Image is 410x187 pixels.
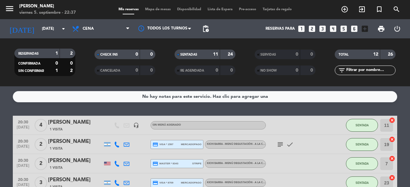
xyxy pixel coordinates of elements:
strong: 26 [388,52,394,57]
div: [PERSON_NAME] [48,118,102,127]
span: SENTADAS [180,53,197,56]
i: looks_6 [350,25,358,33]
strong: 1 [55,51,58,56]
div: LOG OUT [389,19,405,38]
i: cancel [389,136,395,143]
strong: 0 [150,52,154,57]
span: Mapa de mesas [142,8,174,11]
i: looks_3 [318,25,327,33]
strong: 2 [70,51,74,56]
i: power_settings_new [393,25,401,33]
strong: 0 [310,68,314,73]
span: 20:30 [15,175,31,183]
span: 4 [35,119,47,132]
strong: 0 [135,68,138,73]
span: Kichi Barra - Menú degustación - A la carta [207,162,269,165]
strong: 0 [230,68,234,73]
span: 1 Visita [50,146,62,151]
span: SIN CONFIRMAR [18,69,44,73]
span: Lista de Espera [204,8,236,11]
i: [DATE] [5,22,39,36]
i: check [286,141,294,148]
strong: 0 [150,68,154,73]
span: [DATE] [15,125,31,133]
div: No hay notas para este servicio. Haz clic para agregar una [142,93,268,100]
span: 1 Visita [50,165,62,170]
i: credit_card [152,142,158,147]
span: NO SHOW [260,69,277,72]
span: 20:30 [15,118,31,125]
i: subject [276,141,284,148]
i: looks_two [308,25,316,33]
i: turned_in_not [375,5,383,13]
strong: 12 [373,52,378,57]
i: headset_mic [133,122,139,128]
div: [PERSON_NAME] [19,3,76,10]
span: Kichi Barra - Menú degustación - A la carta [207,143,269,145]
strong: 0 [296,68,298,73]
span: visa * 8709 [152,180,173,186]
i: add_box [361,25,369,33]
strong: 0 [55,61,58,66]
strong: 0 [135,52,138,57]
i: arrow_drop_down [60,25,67,33]
span: Kichi Barra - Menú degustación - A la carta [207,181,269,184]
span: 2 [35,138,47,151]
strong: 0 [70,61,74,66]
span: SENTADA [356,143,369,146]
div: [PERSON_NAME] [48,176,102,184]
button: menu [5,4,14,16]
span: Mis reservas [115,8,142,11]
span: mercadopago [181,181,201,185]
span: SENTADA [356,123,369,127]
i: credit_card [152,161,158,167]
span: SENTADA [356,162,369,165]
span: RE AGENDADA [180,69,204,72]
span: RESERVADAS [18,52,39,55]
i: menu [5,4,14,13]
strong: 0 [296,52,298,57]
i: cancel [389,155,395,162]
span: CONFIRMADA [18,62,40,65]
strong: 1 [55,68,58,73]
i: search [393,5,400,13]
span: Pre-acceso [236,8,259,11]
div: viernes 5. septiembre - 22:37 [19,10,76,16]
input: Filtrar por nombre... [346,67,395,74]
span: master * 8343 [152,161,178,167]
span: 20:30 [15,156,31,164]
button: SENTADA [346,119,378,132]
span: Tarjetas de regalo [259,8,295,11]
span: 20:30 [15,137,31,144]
i: cancel [389,117,395,123]
span: SERVIDAS [260,53,276,56]
span: SENTADA [356,181,369,184]
button: SENTADA [346,157,378,170]
span: Cena [83,27,94,31]
i: filter_list [338,66,346,74]
span: Reservas para [266,27,295,31]
div: [PERSON_NAME] [48,157,102,165]
span: pending_actions [202,25,209,33]
span: [DATE] [15,144,31,152]
span: [DATE] [15,164,31,171]
strong: 0 [216,68,218,73]
span: mercadopago [181,142,201,146]
span: stripe [192,161,201,166]
span: Disponibilidad [174,8,204,11]
button: SENTADA [346,138,378,151]
i: cancel [389,175,395,181]
i: looks_4 [329,25,337,33]
i: looks_5 [340,25,348,33]
span: print [377,25,385,33]
span: 2 [35,157,47,170]
i: add_circle_outline [341,5,348,13]
span: Sin menú asignado [152,124,181,126]
span: 1 Visita [50,127,62,132]
span: TOTAL [339,53,348,56]
span: CHECK INS [100,53,118,56]
div: [PERSON_NAME] [48,137,102,146]
strong: 11 [213,52,218,57]
strong: 24 [228,52,234,57]
strong: 0 [310,52,314,57]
